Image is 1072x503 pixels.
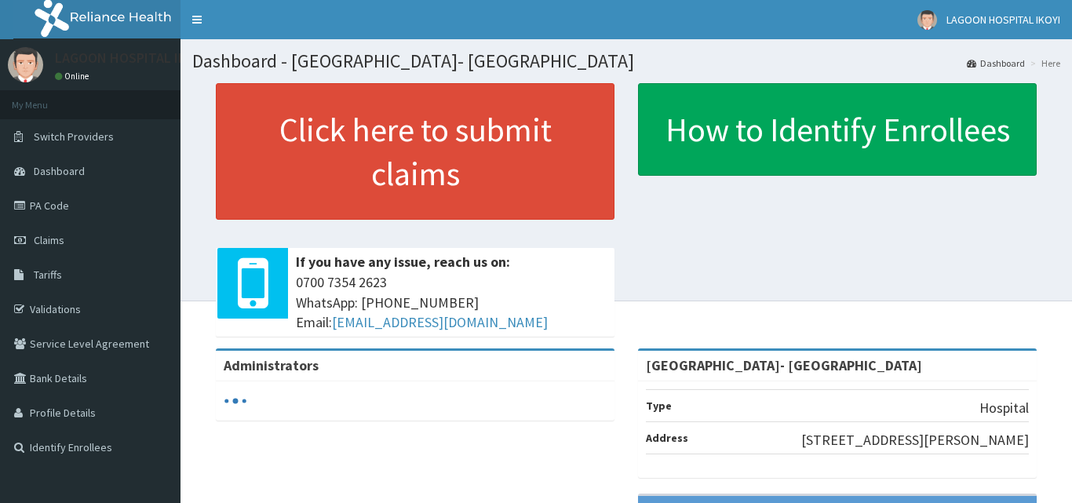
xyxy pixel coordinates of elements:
span: Switch Providers [34,129,114,144]
p: LAGOON HOSPITAL IKOYI [55,51,206,65]
a: How to Identify Enrollees [638,83,1037,176]
a: Online [55,71,93,82]
span: LAGOON HOSPITAL IKOYI [946,13,1060,27]
h1: Dashboard - [GEOGRAPHIC_DATA]- [GEOGRAPHIC_DATA] [192,51,1060,71]
li: Here [1026,56,1060,70]
b: Type [646,399,672,413]
p: [STREET_ADDRESS][PERSON_NAME] [801,430,1029,450]
b: Address [646,431,688,445]
a: Dashboard [967,56,1025,70]
svg: audio-loading [224,389,247,413]
p: Hospital [979,398,1029,418]
img: User Image [917,10,937,30]
b: If you have any issue, reach us on: [296,253,510,271]
span: 0700 7354 2623 WhatsApp: [PHONE_NUMBER] Email: [296,272,607,333]
span: Claims [34,233,64,247]
a: [EMAIL_ADDRESS][DOMAIN_NAME] [332,313,548,331]
span: Dashboard [34,164,85,178]
span: Tariffs [34,268,62,282]
b: Administrators [224,356,319,374]
a: Click here to submit claims [216,83,614,220]
strong: [GEOGRAPHIC_DATA]- [GEOGRAPHIC_DATA] [646,356,922,374]
img: User Image [8,47,43,82]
